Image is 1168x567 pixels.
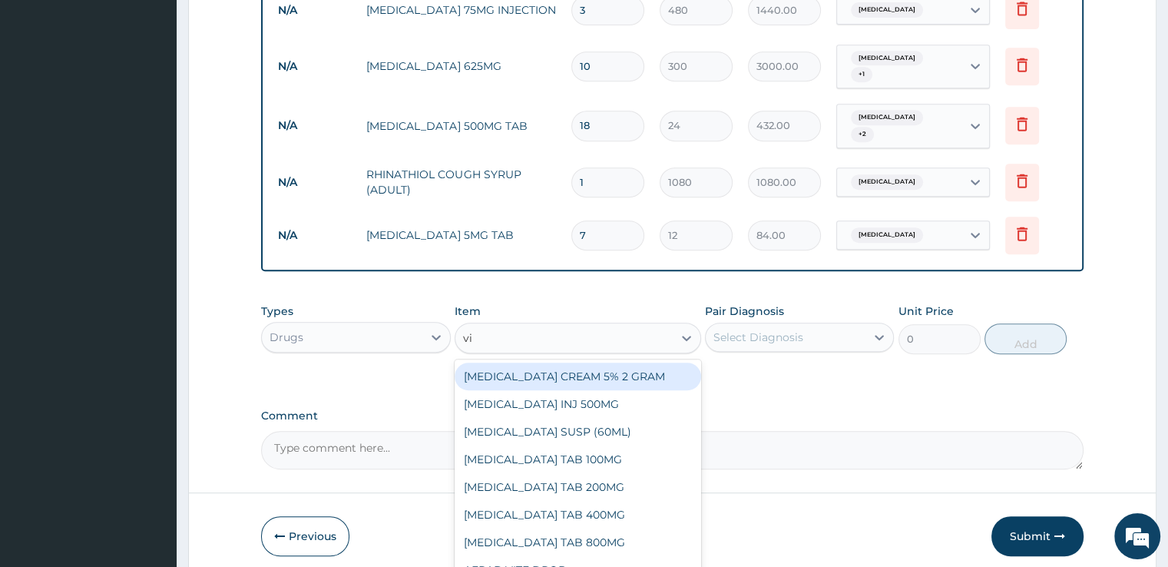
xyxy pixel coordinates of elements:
[851,2,923,18] span: [MEDICAL_DATA]
[851,227,923,243] span: [MEDICAL_DATA]
[89,180,212,335] span: We're online!
[270,221,359,250] td: N/A
[851,110,923,125] span: [MEDICAL_DATA]
[455,303,481,319] label: Item
[261,409,1083,423] label: Comment
[359,111,563,141] td: [MEDICAL_DATA] 500MG TAB
[455,501,701,529] div: [MEDICAL_DATA] TAB 400MG
[28,77,62,115] img: d_794563401_company_1708531726252_794563401
[252,8,289,45] div: Minimize live chat window
[261,305,293,318] label: Types
[270,111,359,140] td: N/A
[713,330,803,345] div: Select Diagnosis
[898,303,954,319] label: Unit Price
[359,220,563,250] td: [MEDICAL_DATA] 5MG TAB
[455,390,701,418] div: [MEDICAL_DATA] INJ 500MG
[705,303,784,319] label: Pair Diagnosis
[8,392,293,446] textarea: Type your message and hit 'Enter'
[851,51,923,66] span: [MEDICAL_DATA]
[455,418,701,446] div: [MEDICAL_DATA] SUSP (60ML)
[270,330,303,345] div: Drugs
[851,127,874,142] span: + 2
[455,473,701,501] div: [MEDICAL_DATA] TAB 200MG
[270,168,359,197] td: N/A
[455,529,701,556] div: [MEDICAL_DATA] TAB 800MG
[261,516,349,556] button: Previous
[455,446,701,473] div: [MEDICAL_DATA] TAB 100MG
[359,159,563,205] td: RHINATHIOL COUGH SYRUP (ADULT)
[991,516,1084,556] button: Submit
[270,52,359,81] td: N/A
[984,323,1067,354] button: Add
[359,51,563,81] td: [MEDICAL_DATA] 625MG
[851,174,923,190] span: [MEDICAL_DATA]
[455,363,701,390] div: [MEDICAL_DATA] CREAM 5% 2 GRAM
[851,67,872,82] span: + 1
[80,86,258,106] div: Chat with us now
